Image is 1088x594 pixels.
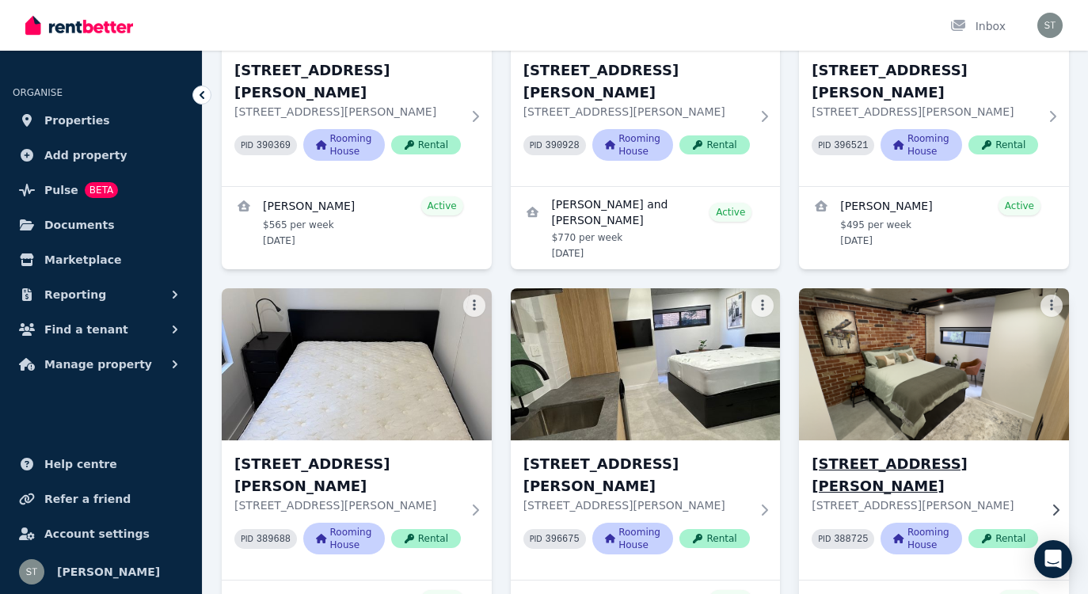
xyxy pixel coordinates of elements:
h3: [STREET_ADDRESS][PERSON_NAME] [234,59,461,104]
code: 396675 [546,534,580,545]
span: Pulse [44,181,78,200]
small: PID [241,141,253,150]
span: [PERSON_NAME] [57,562,160,581]
small: PID [530,535,542,543]
code: 388725 [834,534,868,545]
span: Manage property [44,355,152,374]
img: 8, 75 Milton St [222,288,492,440]
button: Manage property [13,348,189,380]
h3: [STREET_ADDRESS][PERSON_NAME] [523,453,750,497]
a: Properties [13,105,189,136]
a: Account settings [13,518,189,550]
span: Reporting [44,285,106,304]
a: View details for Sally Trinh and Bhuvan Arora [511,187,781,269]
small: PID [241,535,253,543]
span: ORGANISE [13,87,63,98]
span: Find a tenant [44,320,128,339]
a: Help centre [13,448,189,480]
h3: [STREET_ADDRESS][PERSON_NAME] [812,453,1038,497]
h3: [STREET_ADDRESS][PERSON_NAME] [812,59,1038,104]
img: 10, 75 Milton St [793,284,1076,444]
code: 396521 [834,140,868,151]
p: [STREET_ADDRESS][PERSON_NAME] [523,104,750,120]
span: Rooming House [881,129,962,161]
button: Reporting [13,279,189,310]
img: 9, 75 Milton St [511,288,781,440]
button: More options [1040,295,1063,317]
span: Rooming House [303,523,385,554]
a: 8, 75 Milton St[STREET_ADDRESS][PERSON_NAME][STREET_ADDRESS][PERSON_NAME]PID 389688Rooming HouseR... [222,288,492,580]
img: Samantha Thomas [19,559,44,584]
p: [STREET_ADDRESS][PERSON_NAME] [812,104,1038,120]
span: Rental [968,135,1038,154]
span: Rooming House [303,129,385,161]
a: View details for Jiarun Ren [799,187,1069,257]
button: More options [463,295,485,317]
span: Help centre [44,455,117,474]
img: RentBetter [25,13,133,37]
a: Marketplace [13,244,189,276]
a: View details for Afshin najafi ghalelou [222,187,492,257]
span: Documents [44,215,115,234]
code: 390928 [546,140,580,151]
a: Refer a friend [13,483,189,515]
code: 389688 [257,534,291,545]
small: PID [530,141,542,150]
button: Find a tenant [13,314,189,345]
img: Samantha Thomas [1037,13,1063,38]
span: Account settings [44,524,150,543]
p: [STREET_ADDRESS][PERSON_NAME] [812,497,1038,513]
span: Rental [391,529,461,548]
span: Rooming House [592,523,674,554]
small: PID [818,141,831,150]
span: Rental [679,529,749,548]
span: Rental [679,135,749,154]
span: Rooming House [881,523,962,554]
code: 390369 [257,140,291,151]
small: PID [818,535,831,543]
span: Refer a friend [44,489,131,508]
span: Rooming House [592,129,674,161]
span: Rental [968,529,1038,548]
a: Add property [13,139,189,171]
p: [STREET_ADDRESS][PERSON_NAME] [523,497,750,513]
button: More options [751,295,774,317]
span: BETA [85,182,118,198]
span: Rental [391,135,461,154]
a: 9, 75 Milton St[STREET_ADDRESS][PERSON_NAME][STREET_ADDRESS][PERSON_NAME]PID 396675Rooming HouseR... [511,288,781,580]
span: Properties [44,111,110,130]
span: Add property [44,146,127,165]
p: [STREET_ADDRESS][PERSON_NAME] [234,497,461,513]
a: PulseBETA [13,174,189,206]
div: Open Intercom Messenger [1034,540,1072,578]
h3: [STREET_ADDRESS][PERSON_NAME] [234,453,461,497]
span: Marketplace [44,250,121,269]
a: 10, 75 Milton St[STREET_ADDRESS][PERSON_NAME][STREET_ADDRESS][PERSON_NAME]PID 388725Rooming House... [799,288,1069,580]
p: [STREET_ADDRESS][PERSON_NAME] [234,104,461,120]
a: Documents [13,209,189,241]
div: Inbox [950,18,1006,34]
h3: [STREET_ADDRESS][PERSON_NAME] [523,59,750,104]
